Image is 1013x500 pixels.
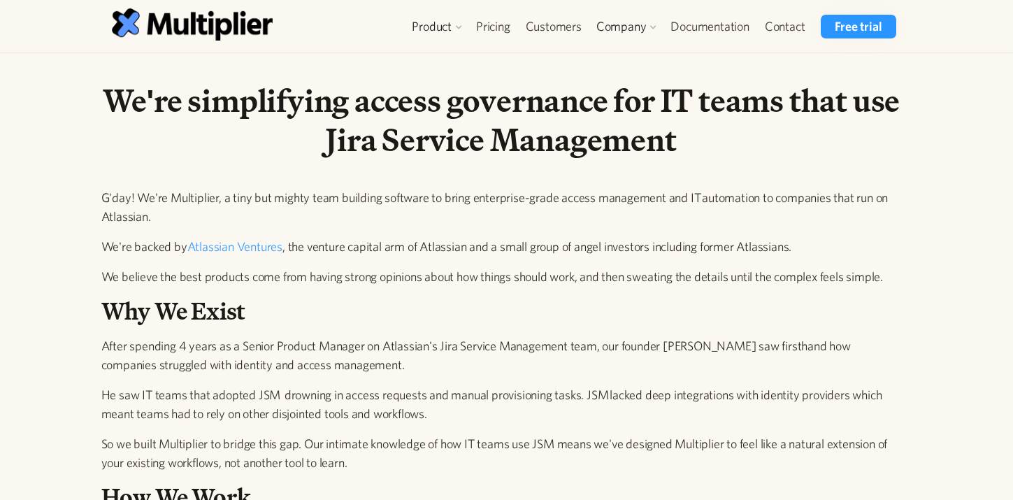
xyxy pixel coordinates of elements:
a: Contact [757,15,813,38]
p: He saw IT teams that adopted JSM drowning in access requests and manual provisioning tasks. JSM l... [101,385,902,423]
h2: Why We Exist [101,297,902,326]
div: Company [596,18,647,35]
p: G'day! We're Multiplier, a tiny but mighty team building software to bring enterprise-grade acces... [101,188,902,226]
a: Documentation [663,15,756,38]
a: Atlassian Ventures [187,239,282,254]
h1: We're simplifying access governance for IT teams that use Jira Service Management [101,81,902,160]
a: Pricing [468,15,518,38]
a: Free trial [821,15,896,38]
div: Product [412,18,452,35]
p: So we built Multiplier to bridge this gap. Our intimate knowledge of how IT teams use JSM means w... [101,434,902,472]
p: After spending 4 years as a Senior Product Manager on Atlassian's Jira Service Management team, o... [101,336,902,374]
p: We believe the best products come from having strong opinions about how things should work, and t... [101,267,902,286]
a: Customers [518,15,589,38]
p: We're backed by , the venture capital arm of Atlassian and a small group of angel investors inclu... [101,237,902,256]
